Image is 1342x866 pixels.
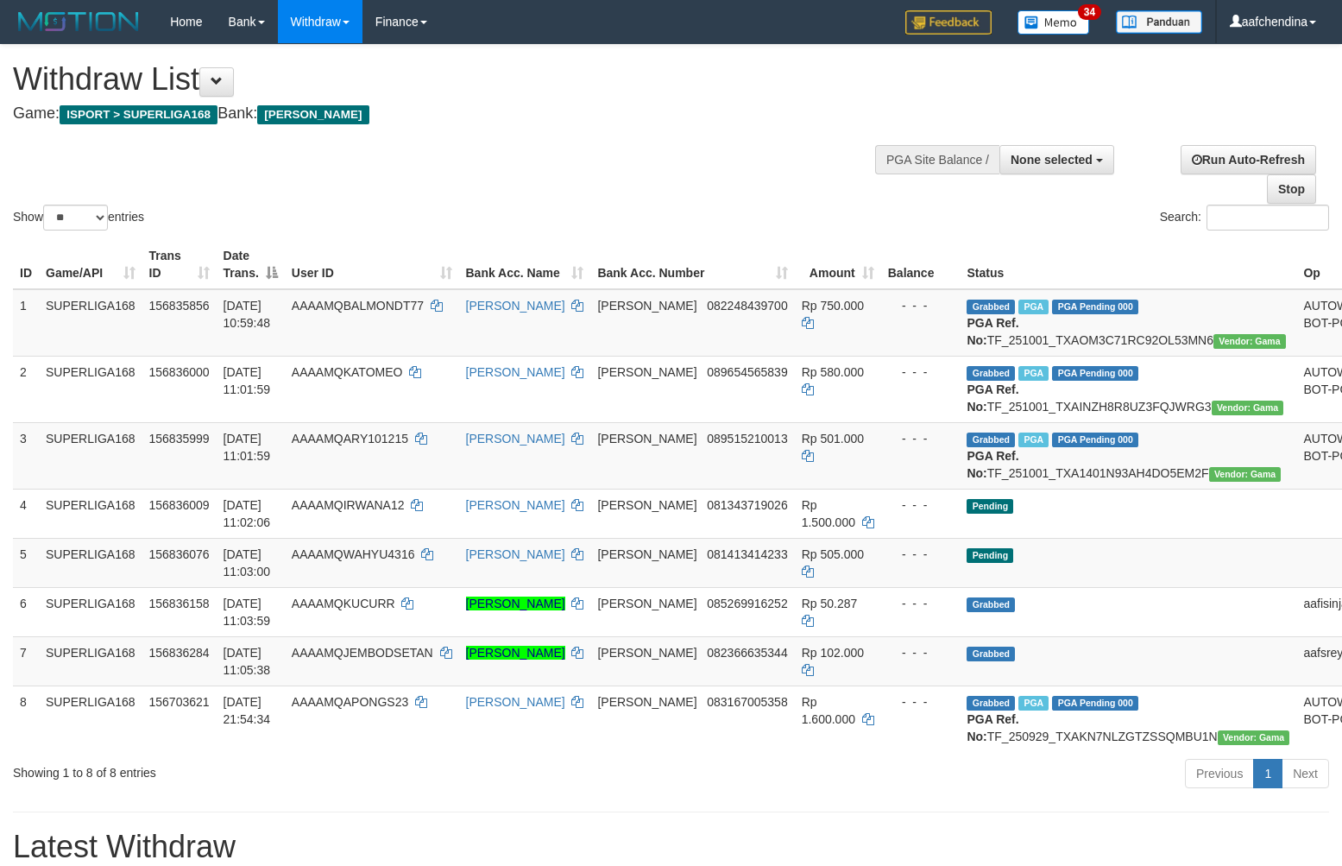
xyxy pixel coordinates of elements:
[466,646,565,660] a: [PERSON_NAME]
[224,597,271,628] span: [DATE] 11:03:59
[967,712,1018,743] b: PGA Ref. No:
[888,693,954,711] div: - - -
[149,432,210,446] span: 156835999
[707,695,787,709] span: Copy 083167005358 to clipboard
[597,547,696,561] span: [PERSON_NAME]
[39,489,142,538] td: SUPERLIGA168
[802,299,864,313] span: Rp 750.000
[39,356,142,422] td: SUPERLIGA168
[292,646,433,660] span: AAAAMQJEMBODSETAN
[1282,759,1329,788] a: Next
[39,686,142,752] td: SUPERLIGA168
[1078,4,1101,20] span: 34
[960,686,1296,752] td: TF_250929_TXAKN7NLZGTZSSQMBU1N
[13,422,39,489] td: 3
[1018,696,1049,711] span: Marked by aafchhiseyha
[802,547,864,561] span: Rp 505.000
[888,363,954,381] div: - - -
[597,299,696,313] span: [PERSON_NAME]
[466,695,565,709] a: [PERSON_NAME]
[224,498,271,529] span: [DATE] 11:02:06
[149,646,210,660] span: 156836284
[1018,366,1049,381] span: Marked by aafheankoy
[224,695,271,726] span: [DATE] 21:54:34
[466,498,565,512] a: [PERSON_NAME]
[39,240,142,289] th: Game/API: activate to sort column ascending
[149,547,210,561] span: 156836076
[39,538,142,587] td: SUPERLIGA168
[597,695,696,709] span: [PERSON_NAME]
[967,548,1013,563] span: Pending
[1052,366,1138,381] span: PGA Pending
[60,105,217,124] span: ISPORT > SUPERLIGA168
[1052,300,1138,314] span: PGA Pending
[466,597,565,610] a: [PERSON_NAME]
[39,289,142,357] td: SUPERLIGA168
[39,587,142,636] td: SUPERLIGA168
[597,498,696,512] span: [PERSON_NAME]
[149,597,210,610] span: 156836158
[888,297,954,314] div: - - -
[802,646,864,660] span: Rp 102.000
[13,830,1329,864] h1: Latest Withdraw
[292,299,424,313] span: AAAAMQBALMONDT77
[960,422,1296,489] td: TF_251001_TXA1401N93AH4DO5EM2F
[459,240,591,289] th: Bank Acc. Name: activate to sort column ascending
[1018,10,1090,35] img: Button%20Memo.svg
[967,382,1018,414] b: PGA Ref. No:
[707,547,787,561] span: Copy 081413414233 to clipboard
[888,546,954,563] div: - - -
[905,10,992,35] img: Feedback.jpg
[802,695,855,726] span: Rp 1.600.000
[707,432,787,446] span: Copy 089515210013 to clipboard
[149,498,210,512] span: 156836009
[13,356,39,422] td: 2
[802,365,864,379] span: Rp 580.000
[960,289,1296,357] td: TF_251001_TXAOM3C71RC92OL53MN6
[224,365,271,396] span: [DATE] 11:01:59
[466,365,565,379] a: [PERSON_NAME]
[13,289,39,357] td: 1
[13,205,144,231] label: Show entries
[149,299,210,313] span: 156835856
[13,240,39,289] th: ID
[13,62,878,97] h1: Withdraw List
[1116,10,1202,34] img: panduan.png
[1207,205,1329,231] input: Search:
[39,636,142,686] td: SUPERLIGA168
[707,498,787,512] span: Copy 081343719026 to clipboard
[1267,174,1316,204] a: Stop
[1212,401,1284,415] span: Vendor URL: https://trx31.1velocity.biz
[999,145,1114,174] button: None selected
[224,646,271,677] span: [DATE] 11:05:38
[967,647,1015,661] span: Grabbed
[1018,433,1049,447] span: Marked by aafheankoy
[1218,730,1290,745] span: Vendor URL: https://trx31.1velocity.biz
[217,240,285,289] th: Date Trans.: activate to sort column descending
[149,365,210,379] span: 156836000
[292,695,408,709] span: AAAAMQAPONGS23
[875,145,999,174] div: PGA Site Balance /
[1185,759,1254,788] a: Previous
[888,595,954,612] div: - - -
[888,644,954,661] div: - - -
[285,240,459,289] th: User ID: activate to sort column ascending
[1213,334,1286,349] span: Vendor URL: https://trx31.1velocity.biz
[597,597,696,610] span: [PERSON_NAME]
[13,9,144,35] img: MOTION_logo.png
[292,365,403,379] span: AAAAMQKATOMEO
[802,432,864,446] span: Rp 501.000
[466,547,565,561] a: [PERSON_NAME]
[707,299,787,313] span: Copy 082248439700 to clipboard
[13,105,878,123] h4: Game: Bank:
[466,299,565,313] a: [PERSON_NAME]
[967,316,1018,347] b: PGA Ref. No:
[142,240,217,289] th: Trans ID: activate to sort column ascending
[967,696,1015,711] span: Grabbed
[1181,145,1316,174] a: Run Auto-Refresh
[707,365,787,379] span: Copy 089654565839 to clipboard
[707,646,787,660] span: Copy 082366635344 to clipboard
[224,299,271,330] span: [DATE] 10:59:48
[795,240,881,289] th: Amount: activate to sort column ascending
[1011,153,1093,167] span: None selected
